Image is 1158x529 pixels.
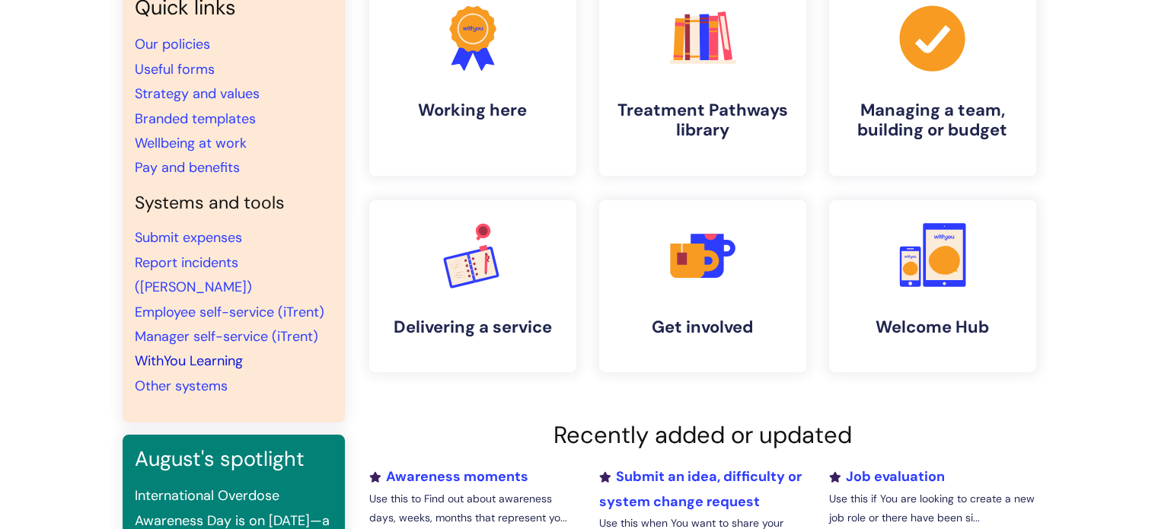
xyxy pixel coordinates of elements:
a: Employee self-service (iTrent) [135,303,324,321]
p: Use this to Find out about awareness days, weeks, months that represent yo... [369,489,576,527]
a: Wellbeing at work [135,134,247,152]
a: Branded templates [135,110,256,128]
h4: Treatment Pathways library [611,100,794,141]
a: Delivering a service [369,200,576,372]
h4: Welcome Hub [841,317,1024,337]
a: Other systems [135,377,228,395]
a: Submit expenses [135,228,242,247]
a: Get involved [599,200,806,372]
a: Report incidents ([PERSON_NAME]) [135,253,252,296]
a: Useful forms [135,60,215,78]
h3: August's spotlight [135,447,333,471]
p: Use this if You are looking to create a new job role or there have been si... [828,489,1035,527]
a: Strategy and values [135,84,260,103]
h4: Get involved [611,317,794,337]
a: Welcome Hub [829,200,1036,372]
h4: Working here [381,100,564,120]
a: Our policies [135,35,210,53]
h4: Delivering a service [381,317,564,337]
a: Awareness moments [369,467,528,486]
a: Submit an idea, difficulty or system change request [598,467,801,510]
h2: Recently added or updated [369,421,1036,449]
a: Pay and benefits [135,158,240,177]
a: Manager self-service (iTrent) [135,327,318,346]
a: Job evaluation [828,467,944,486]
a: WithYou Learning [135,352,243,370]
h4: Managing a team, building or budget [841,100,1024,141]
h4: Systems and tools [135,193,333,214]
